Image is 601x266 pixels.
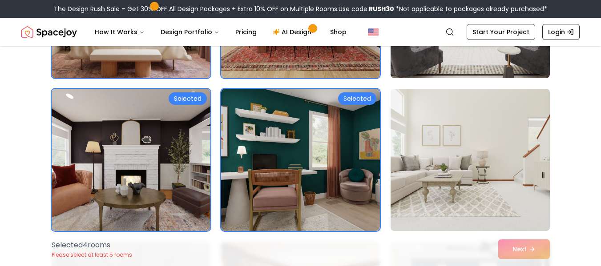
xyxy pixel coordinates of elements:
span: *Not applicable to packages already purchased* [394,4,547,13]
p: Selected 4 room s [52,240,132,250]
div: The Design Rush Sale – Get 30% OFF All Design Packages + Extra 10% OFF on Multiple Rooms. [54,4,547,13]
a: Pricing [228,23,264,41]
a: Login [542,24,580,40]
img: Room room-9 [387,85,553,234]
img: United States [368,27,379,37]
img: Room room-8 [221,89,380,231]
button: How It Works [88,23,152,41]
a: Start Your Project [467,24,535,40]
img: Spacejoy Logo [21,23,77,41]
a: AI Design [266,23,321,41]
img: Room room-7 [52,89,210,231]
p: Please select at least 5 rooms [52,251,132,258]
a: Spacejoy [21,23,77,41]
button: Design Portfolio [153,23,226,41]
b: RUSH30 [369,4,394,13]
span: Use code: [339,4,394,13]
nav: Global [21,18,580,46]
nav: Main [88,23,354,41]
div: Selected [169,92,207,105]
div: Selected [338,92,376,105]
a: Shop [323,23,354,41]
